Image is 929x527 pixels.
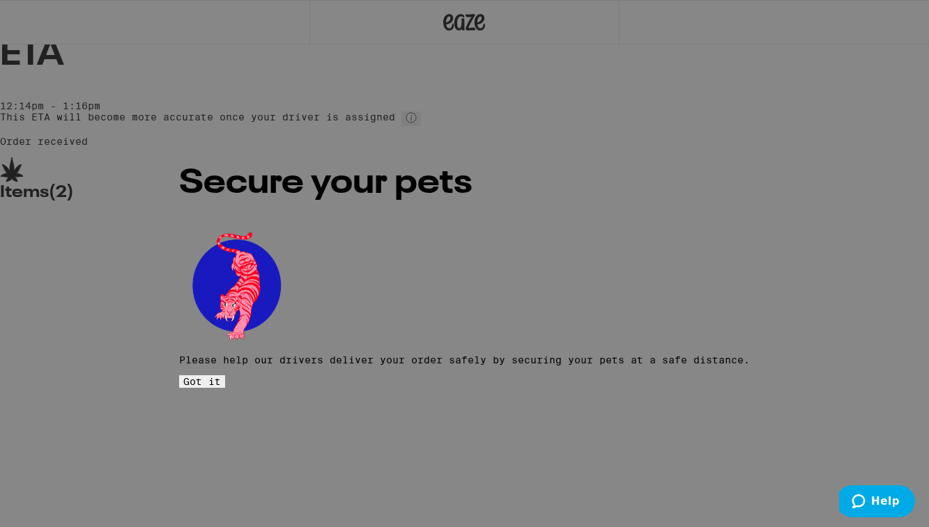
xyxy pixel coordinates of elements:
[179,375,225,388] button: Got it
[183,376,221,387] span: Got it
[179,167,750,200] h2: Secure your pets
[839,485,915,520] iframe: Opens a widget where you can find more information
[179,228,293,343] img: pets
[179,354,750,365] p: Please help our drivers deliver your order safely by securing your pets at a safe distance.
